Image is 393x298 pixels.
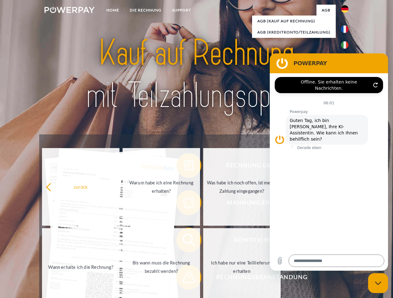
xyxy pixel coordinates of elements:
[124,5,167,16] a: DIE RECHNUNG
[341,5,349,13] img: de
[59,30,334,119] img: title-powerpay_de.svg
[46,183,116,191] div: zurück
[101,5,124,16] a: Home
[341,41,349,49] img: it
[270,53,388,271] iframe: Messaging-Fenster
[203,148,281,226] a: Was habe ich noch offen, ist meine Zahlung eingegangen?
[316,5,336,16] a: agb
[46,263,116,271] div: Wann erhalte ich die Rechnung?
[167,5,196,16] a: SUPPORT
[126,259,196,275] div: Bis wann muss die Rechnung bezahlt werden?
[207,178,277,195] div: Was habe ich noch offen, ist meine Zahlung eingegangen?
[368,273,388,293] iframe: Schaltfläche zum Öffnen des Messaging-Fensters; Konversation läuft
[341,25,349,33] img: fr
[252,16,336,27] a: AGB (Kauf auf Rechnung)
[207,259,277,275] div: Ich habe nur eine Teillieferung erhalten
[252,27,336,38] a: AGB (Kreditkonto/Teilzahlung)
[126,178,196,195] div: Warum habe ich eine Rechnung erhalten?
[44,7,95,13] img: logo-powerpay-white.svg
